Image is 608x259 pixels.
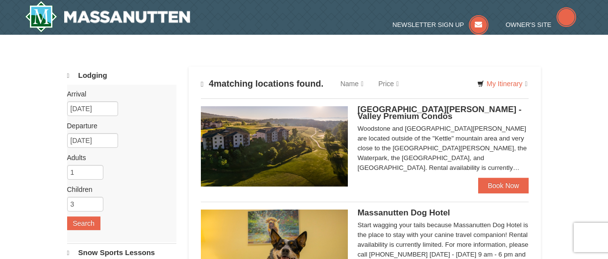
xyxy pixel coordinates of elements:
[67,216,100,230] button: Search
[201,79,324,89] h4: matching locations found.
[358,124,529,173] div: Woodstone and [GEOGRAPHIC_DATA][PERSON_NAME] are located outside of the "Kettle" mountain area an...
[67,89,169,99] label: Arrival
[209,79,214,89] span: 4
[371,74,406,94] a: Price
[67,185,169,194] label: Children
[201,106,348,187] img: 19219041-4-ec11c166.jpg
[67,67,176,85] a: Lodging
[25,1,191,32] img: Massanutten Resort Logo
[506,21,576,28] a: Owner's Site
[358,208,450,217] span: Massanutten Dog Hotel
[392,21,464,28] span: Newsletter Sign Up
[67,121,169,131] label: Departure
[392,21,488,28] a: Newsletter Sign Up
[471,76,534,91] a: My Itinerary
[506,21,552,28] span: Owner's Site
[478,178,529,193] a: Book Now
[67,153,169,163] label: Adults
[333,74,371,94] a: Name
[358,105,522,121] span: [GEOGRAPHIC_DATA][PERSON_NAME] - Valley Premium Condos
[25,1,191,32] a: Massanutten Resort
